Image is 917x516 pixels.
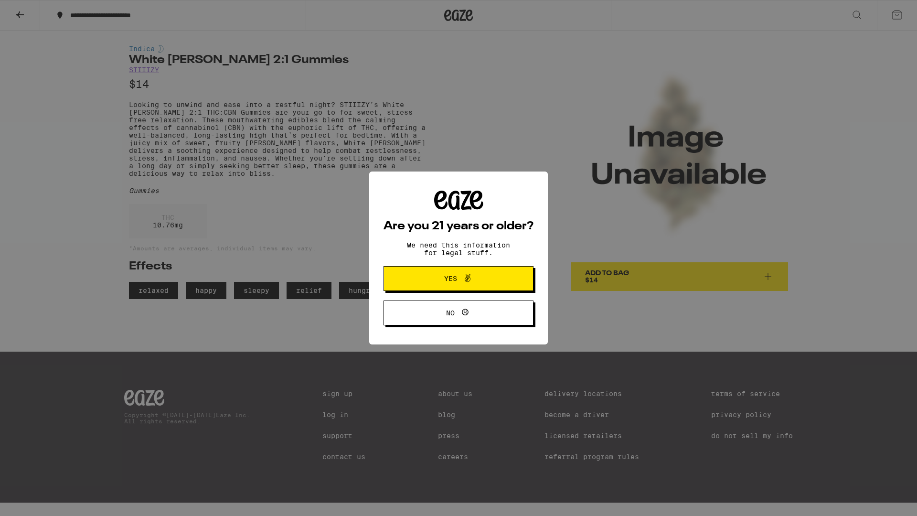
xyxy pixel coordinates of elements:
[384,221,533,232] h2: Are you 21 years or older?
[399,241,518,257] p: We need this information for legal stuff.
[384,301,533,325] button: No
[446,310,455,316] span: No
[444,275,457,282] span: Yes
[384,266,533,291] button: Yes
